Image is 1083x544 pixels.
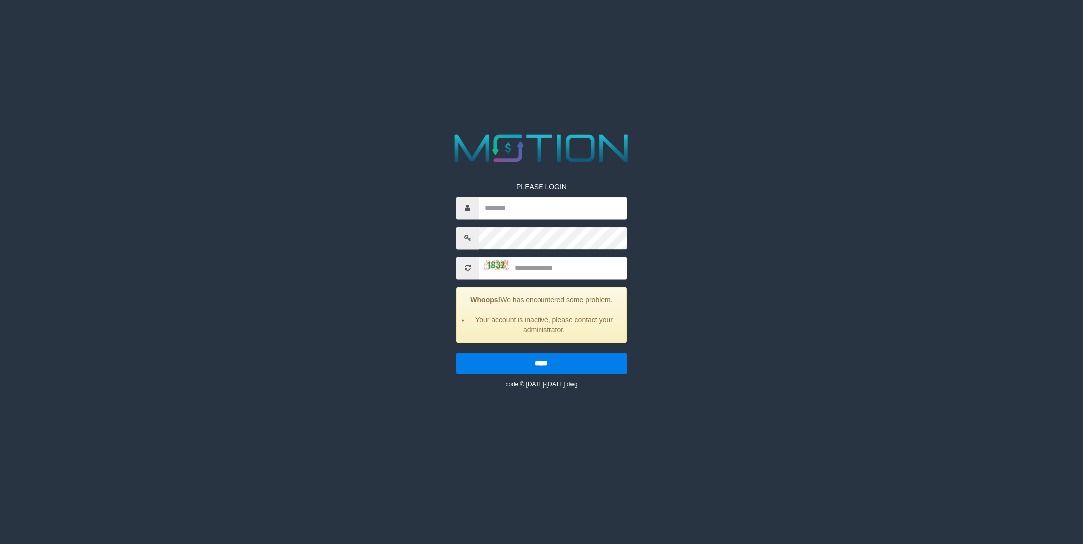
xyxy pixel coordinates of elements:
[469,315,618,335] li: Your account is inactive, please contact your administrator.
[447,129,636,167] img: MOTION_logo.png
[456,182,626,192] p: PLEASE LOGIN
[505,381,577,388] small: code © [DATE]-[DATE] dwg
[484,260,509,270] img: captcha
[456,287,626,343] div: We has encountered some problem.
[470,296,500,304] strong: Whoops!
